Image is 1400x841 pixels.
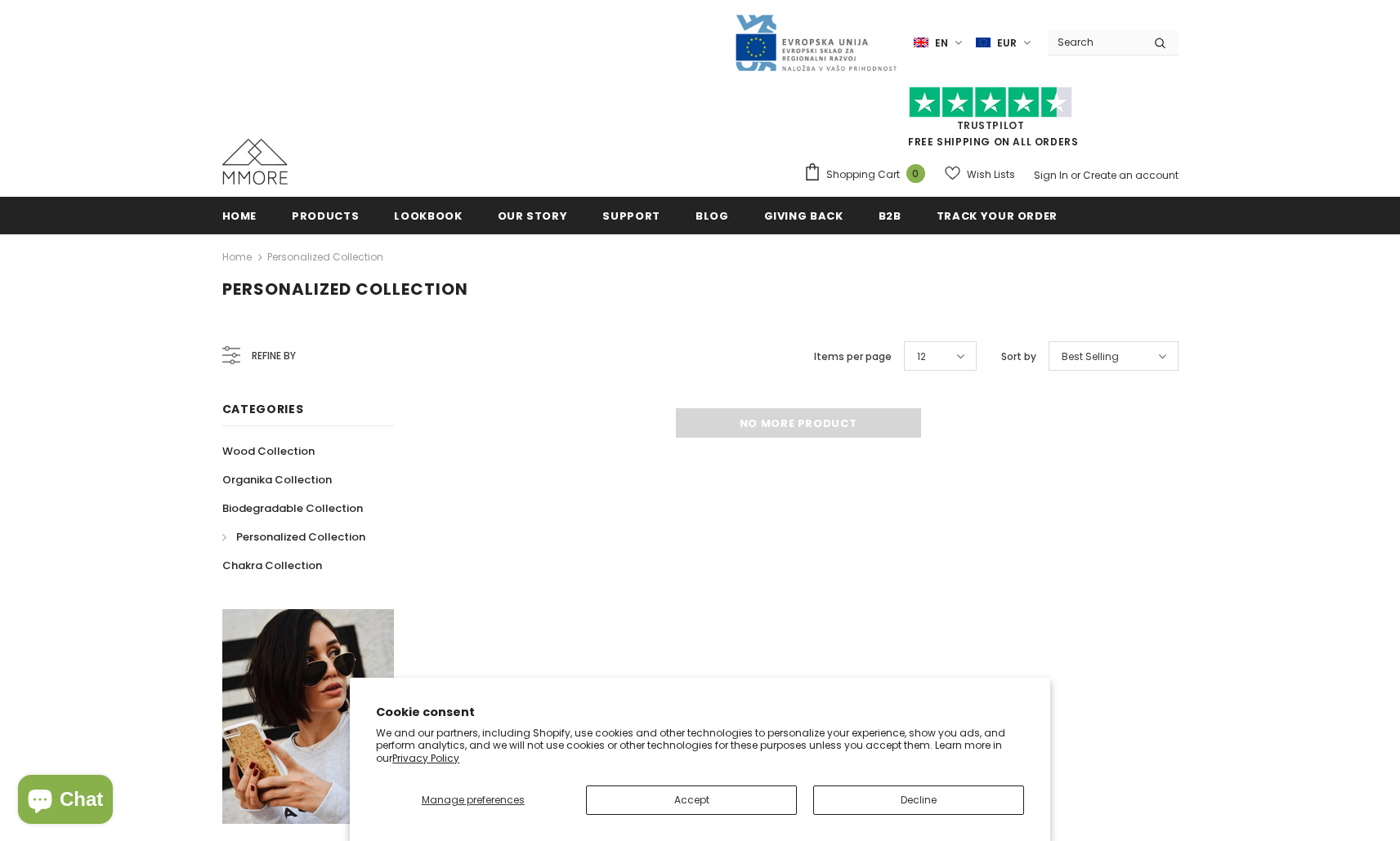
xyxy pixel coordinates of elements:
span: Products [292,208,359,224]
a: Javni Razpis [734,35,897,49]
label: Items per page [814,349,892,365]
inbox-online-store-chat: Shopify online store chat [13,775,118,828]
span: EUR [997,35,1017,51]
button: Decline [813,785,1024,815]
span: B2B [879,208,901,224]
button: Accept [586,785,797,815]
a: Home [222,197,257,234]
a: Our Story [498,197,568,234]
a: Organika Collection [222,465,332,494]
span: Lookbook [394,208,462,224]
a: Sign In [1034,168,1068,182]
span: Best Selling [1062,349,1119,365]
h2: Cookie consent [376,704,1024,721]
img: MMORE Cases [222,139,288,185]
span: Blog [696,208,729,224]
span: or [1071,168,1080,182]
a: Personalized Collection [222,523,365,551]
a: B2B [879,197,901,234]
a: Blog [696,197,729,234]
span: Wood Collection [222,443,315,459]
a: Privacy Policy [392,751,459,765]
img: i-lang-1.png [914,36,928,50]
span: Categories [222,401,304,417]
span: Giving back [764,208,843,224]
img: Javni Razpis [734,13,897,73]
label: Sort by [1001,349,1036,365]
span: Biodegradable Collection [222,501,363,516]
span: Chakra Collection [222,558,322,573]
img: Trust Pilot Stars [909,87,1072,118]
a: Home [222,247,252,267]
a: Trustpilot [957,118,1025,132]
span: support [602,208,660,224]
span: FREE SHIPPING ON ALL ORDERS [803,94,1179,149]
a: Lookbook [394,197,462,234]
button: Manage preferences [376,785,570,815]
span: Our Story [498,208,568,224]
span: Home [222,208,257,224]
span: Shopping Cart [826,167,900,183]
a: Wish Lists [945,160,1015,189]
a: support [602,197,660,234]
span: en [935,35,948,51]
a: Wood Collection [222,437,315,465]
a: Biodegradable Collection [222,494,363,523]
a: Create an account [1083,168,1179,182]
span: Personalized Collection [222,278,468,300]
span: Wish Lists [967,167,1015,183]
span: 0 [906,164,925,183]
span: Personalized Collection [236,529,365,545]
span: Refine by [252,347,296,365]
p: We and our partners, including Shopify, use cookies and other technologies to personalize your ex... [376,727,1024,765]
a: Personalized Collection [267,250,383,264]
span: Organika Collection [222,472,332,487]
a: Track your order [937,197,1058,234]
a: Shopping Cart 0 [803,162,933,187]
span: Track your order [937,208,1058,224]
span: 12 [917,349,926,365]
span: Manage preferences [422,793,525,807]
input: Search Site [1048,30,1142,54]
a: Giving back [764,197,843,234]
a: Products [292,197,359,234]
a: Chakra Collection [222,551,322,580]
